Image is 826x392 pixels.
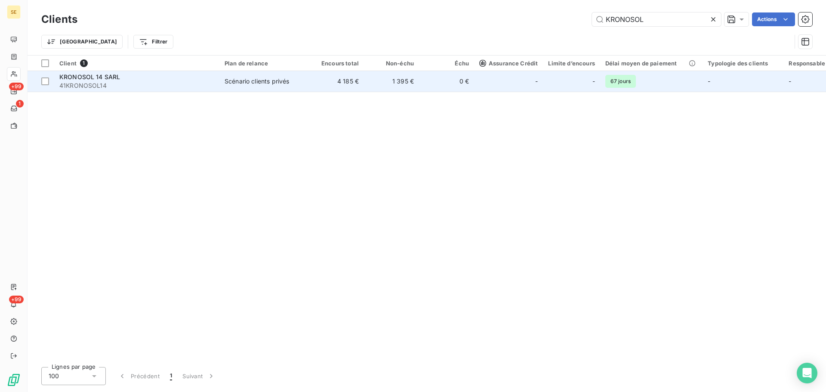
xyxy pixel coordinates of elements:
span: 100 [49,372,59,380]
div: Open Intercom Messenger [797,363,817,383]
td: 1 395 € [364,71,419,92]
div: Non-échu [369,60,414,67]
div: Limite d’encours [548,60,595,67]
div: SE [7,5,21,19]
span: - [535,77,538,86]
span: - [708,77,710,85]
span: +99 [9,296,24,303]
span: 1 [170,372,172,380]
button: Actions [752,12,795,26]
span: - [592,77,595,86]
span: Client [59,60,77,67]
h3: Clients [41,12,77,27]
span: 1 [16,100,24,108]
span: KRONOSOL 14 SARL [59,73,120,80]
input: Rechercher [592,12,721,26]
div: Typologie des clients [708,60,778,67]
div: Échu [424,60,469,67]
span: 67 jours [605,75,636,88]
div: Encours total [314,60,359,67]
td: 0 € [419,71,474,92]
button: 1 [165,367,177,385]
button: Précédent [113,367,165,385]
span: Assurance Crédit [479,60,538,67]
span: 1 [80,59,88,67]
div: Scénario clients privés [225,77,289,86]
td: 4 185 € [309,71,364,92]
button: Filtrer [133,35,173,49]
img: Logo LeanPay [7,373,21,387]
div: Délai moyen de paiement [605,60,697,67]
span: 41KRONOSOL14 [59,81,214,90]
button: [GEOGRAPHIC_DATA] [41,35,123,49]
button: Suivant [177,367,221,385]
div: Plan de relance [225,60,304,67]
span: +99 [9,83,24,90]
span: - [789,77,791,85]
